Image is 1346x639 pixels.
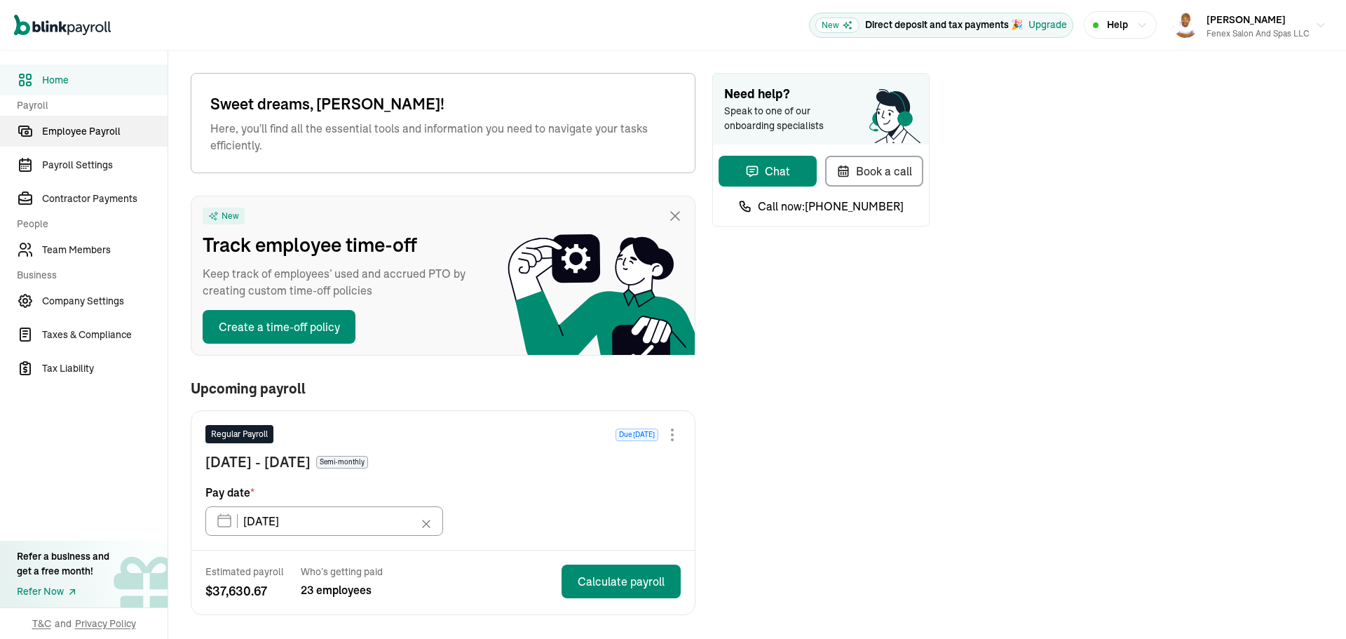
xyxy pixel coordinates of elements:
span: Sweet dreams, [PERSON_NAME]! [210,93,676,116]
span: Employee Payroll [42,124,168,139]
div: Refer a business and get a free month! [17,549,109,579]
div: Chat [745,163,790,180]
span: Track employee time-off [203,230,483,260]
button: Book a call [825,156,923,187]
span: Help [1107,18,1128,32]
span: Semi-monthly [316,456,368,469]
span: Tax Liability [42,361,168,376]
span: New [222,210,239,222]
a: Refer Now [17,584,109,599]
span: Home [42,73,168,88]
span: 23 employees [301,581,383,598]
span: New [815,18,859,33]
span: Pay date [205,484,254,501]
span: Company Settings [42,294,168,309]
span: Here, you'll find all the essential tools and information you need to navigate your tasks efficie... [210,120,676,154]
span: [DATE] - [DATE] [205,452,311,473]
span: Who’s getting paid [301,565,383,579]
span: Business [17,268,159,283]
span: Due [DATE] [616,429,658,441]
span: Upcoming payroll [191,381,306,396]
button: Create a time-off policy [203,310,355,344]
span: Regular Payroll [211,428,268,440]
iframe: Chat Widget [1113,487,1346,639]
span: Contractor Payments [42,191,168,206]
nav: Global [14,5,111,46]
span: Privacy Policy [75,617,136,631]
button: Help [1084,11,1157,39]
button: Upgrade [1028,18,1067,32]
span: Taxes & Compliance [42,328,168,342]
button: Chat [719,156,817,187]
span: People [17,217,159,231]
button: [PERSON_NAME]Fenex Salon and Spas LLC [1167,8,1332,43]
span: Estimated payroll [205,565,284,579]
span: T&C [32,617,51,631]
span: Payroll [17,98,159,113]
span: [PERSON_NAME] [1206,13,1286,26]
span: Keep track of employees’ used and accrued PTO by creating custom time-off policies [203,265,483,299]
span: Need help? [724,85,918,104]
span: Speak to one of our onboarding specialists [724,104,843,133]
input: XX/XX/XX [205,506,443,536]
span: Payroll Settings [42,158,168,173]
button: Calculate payroll [562,565,681,598]
span: $ 37,630.67 [205,581,284,600]
span: Call now: [PHONE_NUMBER] [758,198,904,215]
div: Fenex Salon and Spas LLC [1206,27,1310,40]
div: Book a call [836,163,912,180]
p: Direct deposit and tax payments 🎉 [865,18,1023,32]
span: Team Members [42,243,168,257]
